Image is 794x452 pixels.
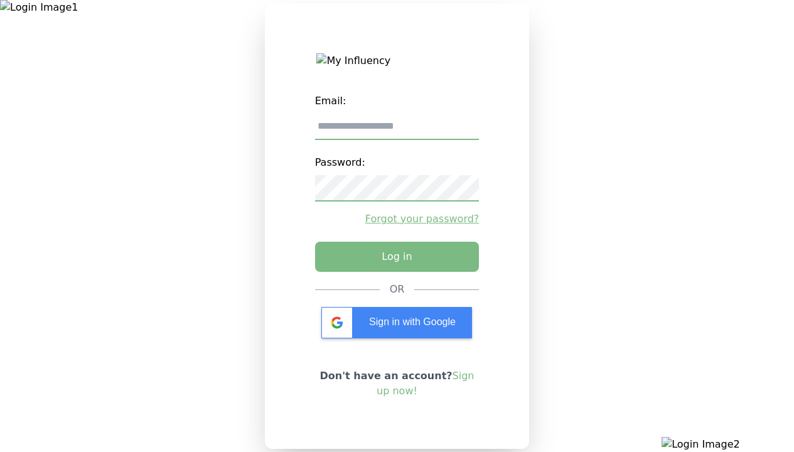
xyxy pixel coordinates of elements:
[662,437,794,452] img: Login Image2
[315,369,480,399] p: Don't have an account?
[315,150,480,175] label: Password:
[315,242,480,272] button: Log in
[390,282,405,297] div: OR
[315,89,480,114] label: Email:
[321,307,472,338] div: Sign in with Google
[369,316,456,327] span: Sign in with Google
[316,53,477,68] img: My Influency
[315,212,480,227] a: Forgot your password?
